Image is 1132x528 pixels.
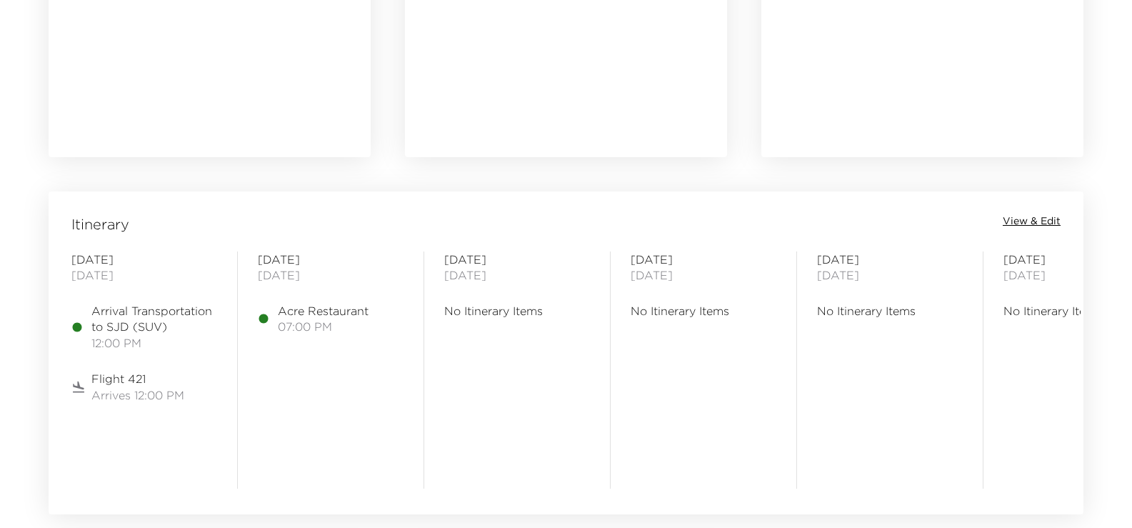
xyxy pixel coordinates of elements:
[817,251,963,267] span: [DATE]
[91,335,217,351] span: 12:00 PM
[817,267,963,283] span: [DATE]
[258,251,404,267] span: [DATE]
[71,251,217,267] span: [DATE]
[444,251,590,267] span: [DATE]
[444,267,590,283] span: [DATE]
[444,303,590,319] span: No Itinerary Items
[631,267,776,283] span: [DATE]
[91,303,217,335] span: Arrival Transportation to SJD (SUV)
[91,371,184,387] span: Flight 421
[71,214,129,234] span: Itinerary
[91,387,184,403] span: Arrives 12:00 PM
[258,267,404,283] span: [DATE]
[278,303,369,319] span: Acre Restaurant
[1003,214,1061,229] button: View & Edit
[817,303,963,319] span: No Itinerary Items
[71,267,217,283] span: [DATE]
[631,303,776,319] span: No Itinerary Items
[631,251,776,267] span: [DATE]
[278,319,369,334] span: 07:00 PM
